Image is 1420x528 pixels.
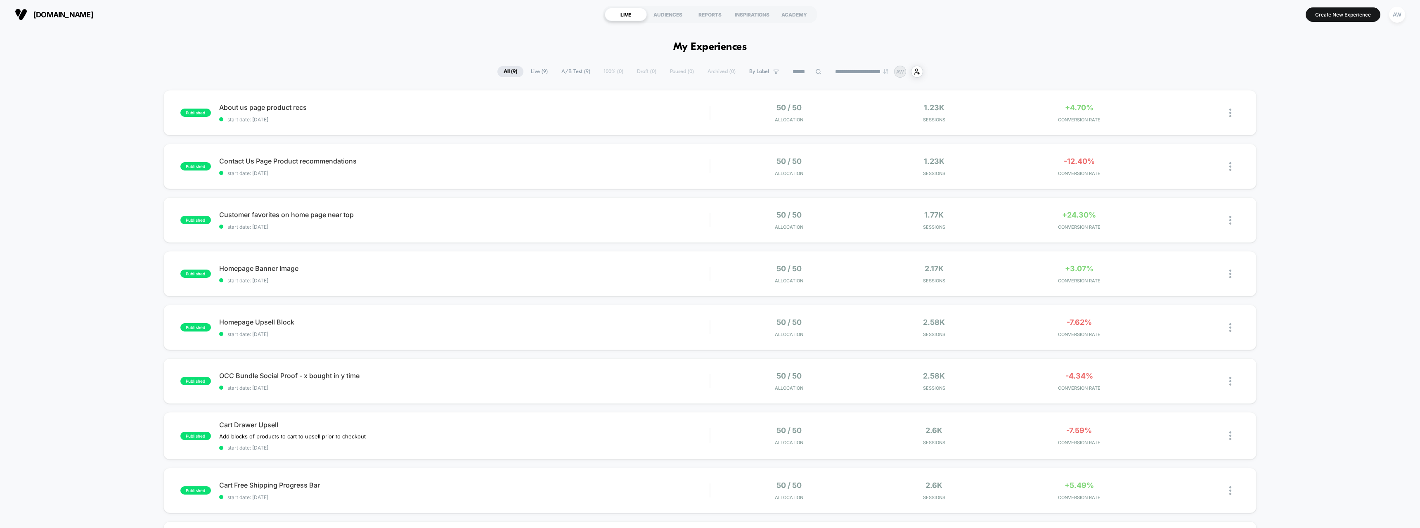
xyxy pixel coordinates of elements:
span: Sessions [864,117,1004,123]
span: Sessions [864,385,1004,391]
span: Allocation [775,170,803,176]
span: [DOMAIN_NAME] [33,10,93,19]
p: AW [896,69,904,75]
span: Allocation [775,495,803,500]
span: start date: [DATE] [219,494,710,500]
span: -7.62% [1067,318,1092,327]
span: Homepage Banner Image [219,264,710,272]
span: CONVERSION RATE [1008,331,1149,337]
img: close [1229,323,1231,332]
span: start date: [DATE] [219,224,710,230]
span: Allocation [775,331,803,337]
span: 2.58k [923,372,945,380]
span: By Label [749,69,769,75]
span: About us page product recs [219,103,710,111]
div: AUDIENCES [647,8,689,21]
button: AW [1387,6,1408,23]
span: start date: [DATE] [219,116,710,123]
span: Cart Free Shipping Progress Bar [219,481,710,489]
img: end [883,69,888,74]
span: Live ( 9 ) [525,66,554,77]
span: CONVERSION RATE [1008,117,1149,123]
span: 50 / 50 [776,426,802,435]
span: 2.6k [925,481,942,490]
div: AW [1389,7,1405,23]
span: Allocation [775,117,803,123]
span: CONVERSION RATE [1008,495,1149,500]
span: CONVERSION RATE [1008,278,1149,284]
span: Contact Us Page Product recommendations [219,157,710,165]
span: published [180,486,211,495]
span: start date: [DATE] [219,331,710,337]
span: +24.30% [1062,211,1096,219]
span: CONVERSION RATE [1008,224,1149,230]
span: published [180,270,211,278]
span: published [180,109,211,117]
span: +5.49% [1065,481,1094,490]
span: published [180,216,211,224]
span: Homepage Upsell Block [219,318,710,326]
span: Allocation [775,278,803,284]
img: close [1229,486,1231,495]
span: Allocation [775,224,803,230]
img: close [1229,216,1231,225]
span: Sessions [864,224,1004,230]
img: close [1229,162,1231,171]
span: start date: [DATE] [219,170,710,176]
span: CONVERSION RATE [1008,440,1149,445]
span: Sessions [864,331,1004,337]
span: 50 / 50 [776,264,802,273]
span: All ( 9 ) [497,66,523,77]
span: +3.07% [1065,264,1093,273]
span: published [180,432,211,440]
span: Sessions [864,278,1004,284]
span: Sessions [864,440,1004,445]
span: Allocation [775,440,803,445]
span: Allocation [775,385,803,391]
span: 2.6k [925,426,942,435]
span: 50 / 50 [776,318,802,327]
div: ACADEMY [773,8,815,21]
span: OCC Bundle Social Proof - x bought in y time [219,372,710,380]
span: 50 / 50 [776,157,802,166]
span: Cart Drawer Upsell [219,421,710,429]
span: start date: [DATE] [219,385,710,391]
img: close [1229,109,1231,117]
span: CONVERSION RATE [1008,385,1149,391]
span: -4.34% [1065,372,1093,380]
img: Visually logo [15,8,27,21]
span: Sessions [864,495,1004,500]
span: 50 / 50 [776,103,802,112]
div: LIVE [605,8,647,21]
span: 2.58k [923,318,945,327]
span: published [180,377,211,385]
span: A/B Test ( 9 ) [555,66,596,77]
span: published [180,162,211,170]
span: 2.17k [925,264,944,273]
img: close [1229,431,1231,440]
span: CONVERSION RATE [1008,170,1149,176]
img: close [1229,270,1231,278]
span: Sessions [864,170,1004,176]
div: REPORTS [689,8,731,21]
h1: My Experiences [673,41,747,53]
span: 50 / 50 [776,211,802,219]
span: Add blocks of products to cart to upsell prior to checkout [219,433,366,440]
span: 50 / 50 [776,481,802,490]
span: Customer favorites on home page near top [219,211,710,219]
button: [DOMAIN_NAME] [12,8,96,21]
img: close [1229,377,1231,386]
span: published [180,323,211,331]
span: 1.23k [924,103,944,112]
span: 1.77k [924,211,944,219]
div: INSPIRATIONS [731,8,773,21]
span: start date: [DATE] [219,445,710,451]
span: -7.59% [1066,426,1092,435]
span: 50 / 50 [776,372,802,380]
span: -12.40% [1064,157,1095,166]
span: +4.70% [1065,103,1093,112]
button: Create New Experience [1306,7,1380,22]
span: 1.23k [924,157,944,166]
span: start date: [DATE] [219,277,710,284]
